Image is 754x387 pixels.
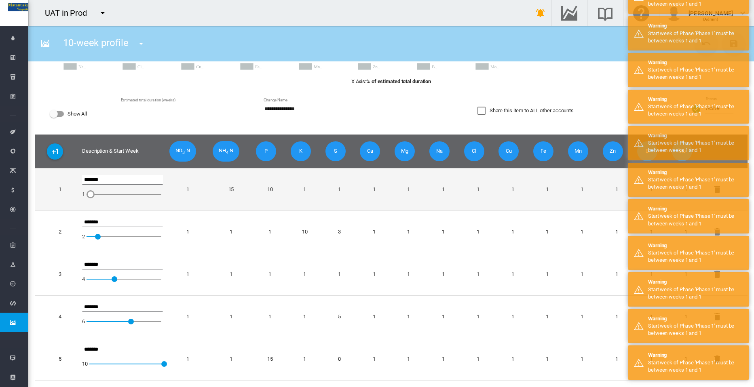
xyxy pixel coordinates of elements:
md-slider-container: 6 [82,312,163,331]
td: 1 [287,338,322,381]
td: 1 [530,168,565,210]
td: 1 [565,295,600,338]
td: 1 [530,338,565,381]
md-slider-container: 2 [82,227,163,246]
td: 1 [166,295,209,338]
g: Fe_ [241,63,293,70]
td: 1 [426,338,461,381]
span: Phosphorus [256,141,276,161]
div: Start week of Phase 'Phase 1' must be between weeks 1 and 1 [648,212,743,227]
div: Warning Start week of Phase 'Phase 1' must be between weeks 1 and 1 [628,272,749,307]
div: Start week of Phase 'Phase 1' must be between weeks 1 and 1 [648,249,743,264]
td: 4 [35,295,79,338]
td: 1 [530,295,565,338]
div: UAT in Prod [45,7,94,19]
div: X Axis: [35,78,748,85]
td: 1 [530,210,565,253]
td: 1 [322,168,357,210]
td: 1 [287,295,322,338]
g: B_ [417,63,470,70]
td: 1 [600,338,634,381]
td: 0 [322,338,357,381]
td: 1 [287,168,322,210]
td: 1 [461,210,496,253]
td: 1 [600,295,634,338]
td: 1 [357,210,391,253]
td: 1 [357,338,391,381]
g: Cl_ [123,63,175,70]
md-icon: icon-plus-one [50,147,60,156]
td: 3 [322,210,357,253]
td: 15 [253,338,287,381]
td: 1 [426,210,461,253]
td: 5 [322,295,357,338]
td: 1 [565,168,600,210]
md-icon: icon-bell-ring [536,8,545,18]
md-icon: icon-menu-down [98,8,108,18]
div: Warning Start week of Phase 'Phase 1' must be between weeks 1 and 1 [628,199,749,233]
div: Warning [648,242,743,249]
td: 1 [166,168,209,210]
td: 1 [253,295,287,338]
div: Start week of Phase 'Phase 1' must be between weeks 1 and 1 [648,30,743,44]
md-slider-container: 4 [82,269,163,289]
td: 1 [391,253,426,295]
td: 1 [209,295,253,338]
span: Magnesium [395,141,415,161]
div: Warning [648,351,743,359]
td: 1 [391,295,426,338]
span: Calcium [360,141,380,161]
span: Sodium [429,141,450,161]
div: Warning Start week of Phase 'Phase 1' must be between weeks 1 and 1 [628,163,749,197]
td: 15 [209,168,253,210]
td: 1 [600,168,634,210]
td: 1 [495,295,530,338]
button: Add NEW Nutrient Uptake Phase [47,143,63,160]
g: Zn_ [358,63,411,70]
button: icon-chart-areaspline [37,36,53,52]
span: Potassium [291,141,311,161]
div: Warning Start week of Phase 'Phase 1' must be between weeks 1 and 1 [628,345,749,380]
md-icon: icon-menu-down [136,39,146,48]
td: 1 [461,295,496,338]
div: Warning [648,59,743,66]
div: Warning Start week of Phase 'Phase 1' must be between weeks 1 and 1 [628,236,749,270]
td: 1 [461,338,496,381]
td: 1 [600,253,634,295]
span: Chlorine [464,141,484,161]
td: 1 [253,210,287,253]
td: 1 [357,295,391,338]
div: Show All [68,108,87,120]
g: Cu_ [182,63,234,70]
sub: 3 [182,150,185,155]
td: 1 [600,210,634,253]
td: 1 [209,253,253,295]
span: 10-week profile [63,37,129,48]
div: Start week of Phase 'Phase 1' must be between weeks 1 and 1 [648,139,743,154]
td: 10 [253,168,287,210]
div: Start week of Phase 'Phase 1' must be between weeks 1 and 1 [648,322,743,337]
td: 1 [461,253,496,295]
td: 1 [357,168,391,210]
td: 1 [35,168,79,210]
td: 1 [426,168,461,210]
button: icon-bell-ring [532,5,549,21]
div: Warning [648,205,743,212]
td: 1 [391,168,426,210]
td: 1 [495,210,530,253]
td: 1 [166,253,209,295]
g: Mo_ [476,63,528,70]
span: Other Nitrogen [213,141,240,162]
td: 2 [35,210,79,253]
div: Share this item to ALL other accounts [490,107,574,114]
span: Manganese [568,141,588,161]
td: 1 [209,338,253,381]
div: Warning Start week of Phase 'Phase 1' must be between weeks 1 and 1 [628,53,749,87]
div: Warning [648,278,743,286]
span: Iron [533,141,553,161]
md-switch: Show All [50,108,119,120]
div: Start week of Phase 'Phase 1' must be between weeks 1 and 1 [648,176,743,191]
g: Mn_ [299,63,352,70]
td: 1 [391,210,426,253]
td: 1 [287,253,322,295]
